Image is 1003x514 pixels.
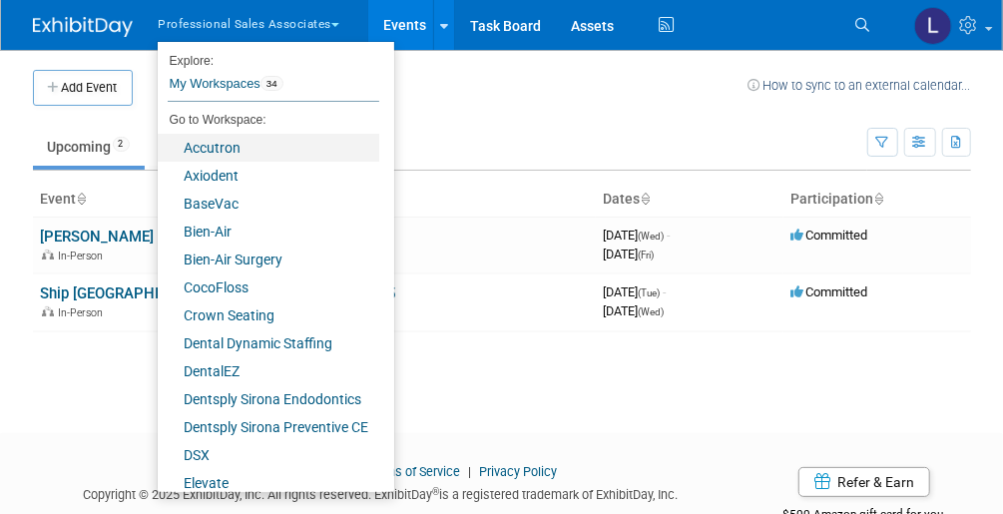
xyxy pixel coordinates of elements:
a: BaseVac [158,190,379,218]
a: Past1 [149,128,226,166]
a: Upcoming2 [33,128,145,166]
span: In-Person [59,306,110,319]
span: 2 [113,137,130,152]
a: Dentsply Sirona Preventive CE [158,413,379,441]
a: Refer & Earn [798,467,930,497]
a: Bien-Air [158,218,379,246]
a: Dental Dynamic Staffing [158,329,379,357]
th: Dates [596,183,783,217]
div: Copyright © 2025 ExhibitDay, Inc. All rights reserved. ExhibitDay is a registered trademark of Ex... [33,481,730,504]
a: [PERSON_NAME] Dental 56279-2025 [41,228,282,246]
a: Privacy Policy [479,464,557,479]
span: (Wed) [639,306,665,317]
a: Ship [GEOGRAPHIC_DATA] to [US_STATE] 56279-2025 [41,284,396,302]
a: Elevate [158,469,379,497]
span: [DATE] [604,247,655,261]
span: Committed [791,228,868,243]
span: (Wed) [639,231,665,242]
button: Add Event [33,70,133,106]
li: Explore: [158,49,379,67]
a: Dentsply Sirona Endodontics [158,385,379,413]
li: Go to Workspace: [158,107,379,133]
a: Terms of Service [366,464,460,479]
span: (Tue) [639,287,661,298]
span: In-Person [59,250,110,262]
a: Accutron [158,134,379,162]
span: | [463,464,476,479]
a: Sort by Event Name [77,191,87,207]
th: Participation [783,183,971,217]
span: [DATE] [604,303,665,318]
th: Event [33,183,596,217]
span: (Fri) [639,250,655,260]
a: Axiodent [158,162,379,190]
img: In-Person Event [42,306,54,316]
a: DentalEZ [158,357,379,385]
a: My Workspaces34 [168,67,379,101]
a: Sort by Start Date [641,191,651,207]
img: In-Person Event [42,250,54,259]
sup: ® [432,486,439,497]
img: ExhibitDay [33,17,133,37]
span: Committed [791,284,868,299]
a: Crown Seating [158,301,379,329]
a: DSX [158,441,379,469]
a: Sort by Participation Type [874,191,884,207]
a: Bien-Air Surgery [158,246,379,273]
a: CocoFloss [158,273,379,301]
span: [DATE] [604,228,671,243]
span: - [668,228,671,243]
span: [DATE] [604,284,667,299]
span: - [664,284,667,299]
span: 34 [260,76,283,92]
img: Lori Stewart [914,7,952,45]
a: How to sync to an external calendar... [749,78,971,93]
